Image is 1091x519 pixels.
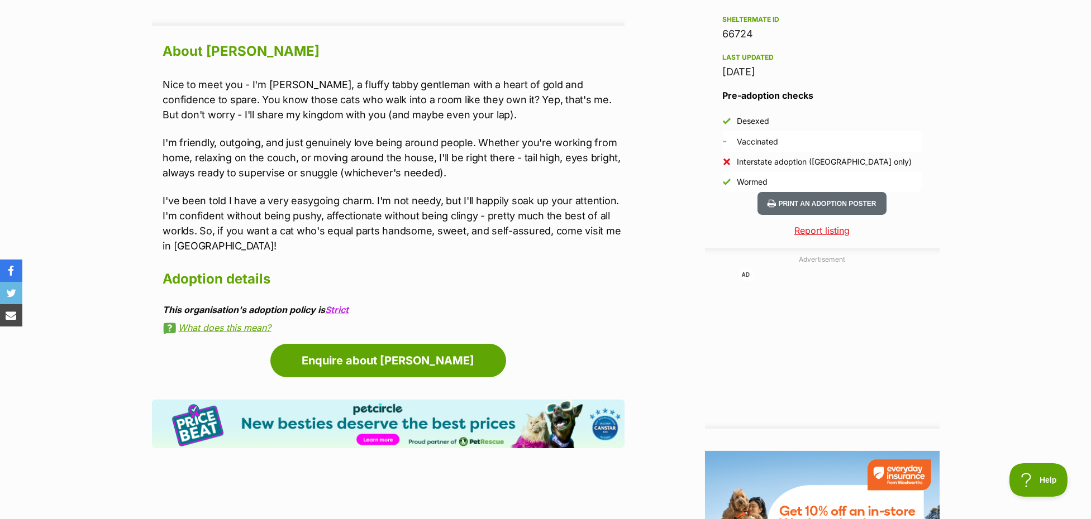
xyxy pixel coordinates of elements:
[705,224,940,237] a: Report listing
[163,135,625,180] p: I'm friendly, outgoing, and just genuinely love being around people. Whether you're working from ...
[163,267,625,291] h2: Adoption details
[723,53,922,62] div: Last updated
[757,192,886,215] button: Print an adoption poster
[723,15,922,24] div: Sheltermate ID
[737,156,912,167] div: Interstate adoption ([GEOGRAPHIC_DATA] only)
[737,136,779,147] div: Vaccinated
[723,64,922,80] div: [DATE]
[723,158,731,166] img: No
[723,89,922,102] h3: Pre-adoption checks
[163,305,625,315] div: This organisation's adoption policy is
[739,268,753,281] span: AD
[326,304,349,315] a: Strict
[723,117,731,125] img: Yes
[737,116,770,127] div: Desexed
[270,344,506,377] a: Enquire about [PERSON_NAME]
[723,136,727,147] span: Unknown
[705,248,940,429] div: Advertisement
[163,193,625,253] p: I've been told I have a very easygoing charm. I'm not needy, but I'll happily soak up your attent...
[152,400,625,448] img: Pet Circle promo banner
[723,26,922,42] div: 66724
[739,268,906,417] iframe: Advertisement
[163,323,625,333] a: What does this mean?
[163,77,625,122] p: Nice to meet you - I'm [PERSON_NAME], a fluffy tabby gentleman with a heart of gold and confidenc...
[737,176,768,188] div: Wormed
[163,39,625,64] h2: About [PERSON_NAME]
[1009,463,1069,497] iframe: Help Scout Beacon - Open
[723,178,731,186] img: Yes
